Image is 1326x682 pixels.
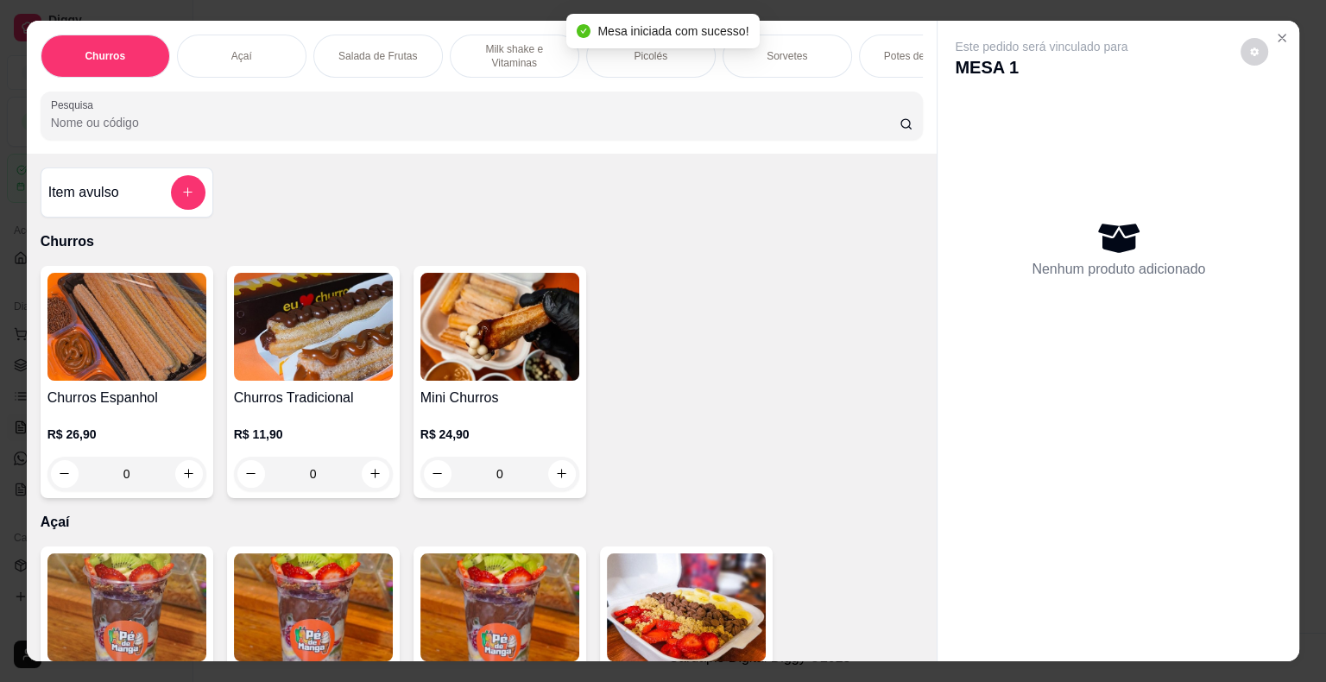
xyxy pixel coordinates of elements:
img: product-image [234,273,393,381]
button: add-separate-item [171,175,205,210]
img: product-image [47,553,206,661]
p: Picolés [634,49,667,63]
p: R$ 24,90 [420,426,579,443]
p: R$ 11,90 [234,426,393,443]
p: Potes de Sorvete [884,49,963,63]
p: Sorvetes [767,49,807,63]
p: Este pedido será vinculado para [955,38,1127,55]
button: Close [1268,24,1296,52]
span: check-circle [577,24,590,38]
h4: Mini Churros [420,388,579,408]
h4: Item avulso [48,182,119,203]
p: Churros [85,49,125,63]
img: product-image [607,553,766,661]
h4: Churros Tradicional [234,388,393,408]
label: Pesquisa [51,98,99,112]
input: Pesquisa [51,114,900,131]
p: Açaí [231,49,252,63]
p: Salada de Frutas [338,49,417,63]
p: Nenhum produto adicionado [1032,259,1205,280]
img: product-image [420,273,579,381]
p: Açaí [41,512,924,533]
p: Milk shake e Vitaminas [464,42,565,70]
span: Mesa iniciada com sucesso! [597,24,748,38]
img: product-image [234,553,393,661]
img: product-image [420,553,579,661]
h4: Churros Espanhol [47,388,206,408]
button: decrease-product-quantity [1241,38,1268,66]
img: product-image [47,273,206,381]
p: R$ 26,90 [47,426,206,443]
p: MESA 1 [955,55,1127,79]
p: Churros [41,231,924,252]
